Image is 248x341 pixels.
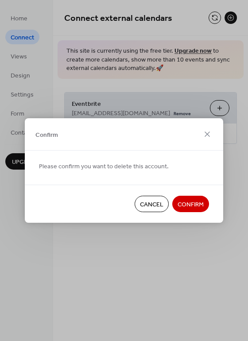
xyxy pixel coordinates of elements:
span: Confirm [178,200,204,209]
span: Confirm [35,130,58,139]
span: Cancel [140,200,163,209]
button: Cancel [135,196,169,212]
button: Confirm [172,196,209,212]
span: Please confirm you want to delete this account. [39,162,169,171]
